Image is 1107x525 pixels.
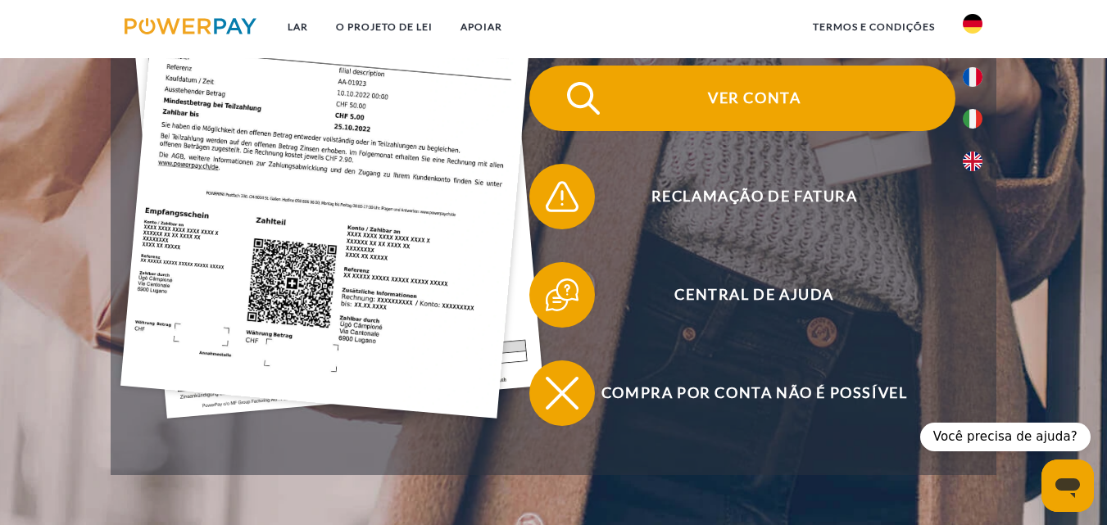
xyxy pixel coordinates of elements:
font: Compra por conta não é possível [601,383,908,401]
font: APOIAR [460,20,502,33]
img: qb_close.svg [542,373,583,414]
img: isto [963,109,982,129]
font: O PROJETO DE LEI [336,20,433,33]
a: termos e Condições [799,12,949,42]
img: qb_warning.svg [542,176,583,217]
font: Central de Ajuda [674,285,834,303]
img: qb_help.svg [542,274,583,315]
font: Reclamação de fatura [651,187,858,205]
button: Compra por conta não é possível [529,360,955,426]
font: Você precisa de ajuda? [933,429,1078,444]
button: Central de Ajuda [529,262,955,328]
a: APOIAR [447,12,516,42]
font: termos e Condições [813,20,935,33]
font: Ver conta [708,88,801,106]
div: Você precisa de ajuda? [920,423,1091,451]
img: qb_search.svg [563,78,604,119]
button: Reclamação de fatura [529,164,955,229]
font: Lar [288,20,308,33]
img: em [963,152,982,171]
img: fr [963,67,982,87]
iframe: Botão para abrir a janela de mensagens; conversa em andamento [1041,459,1094,512]
img: de [963,14,982,34]
a: O PROJETO DE LEI [322,12,447,42]
a: Lar [274,12,322,42]
img: logo-powerpay.svg [125,18,256,34]
button: Ver conta [529,66,955,131]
